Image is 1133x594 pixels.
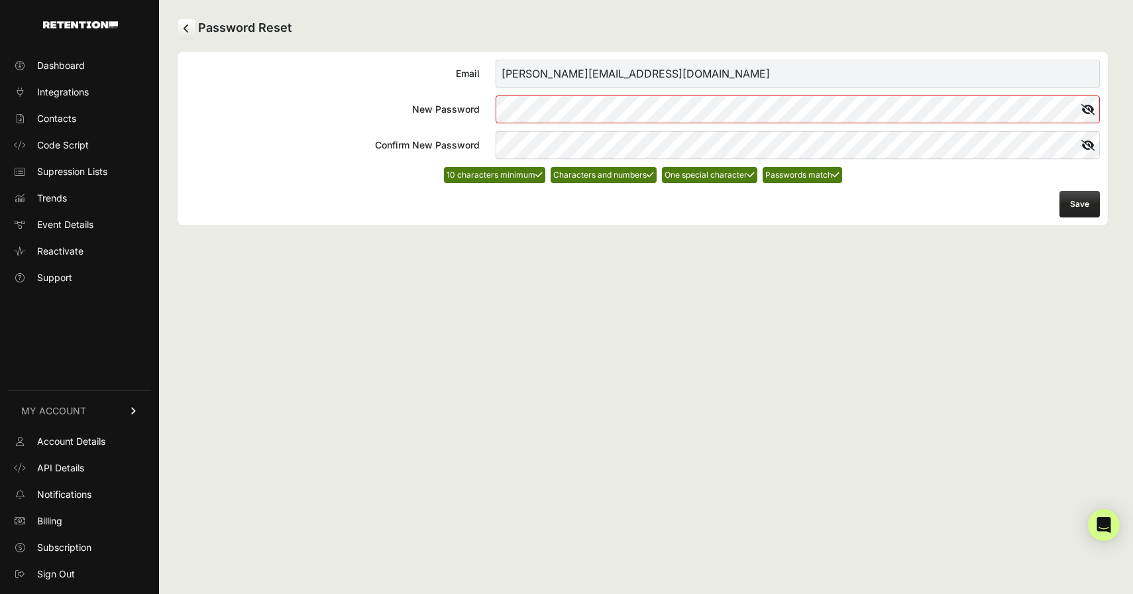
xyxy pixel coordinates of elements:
[763,167,842,183] li: Passwords match
[8,390,151,431] a: MY ACCOUNT
[1088,509,1120,541] div: Open Intercom Messenger
[8,564,151,585] a: Sign Out
[37,139,89,152] span: Code Script
[8,484,151,505] a: Notifications
[8,82,151,103] a: Integrations
[37,271,72,284] span: Support
[21,404,86,418] span: MY ACCOUNT
[37,59,85,72] span: Dashboard
[186,139,480,152] div: Confirm New Password
[37,192,67,205] span: Trends
[8,108,151,129] a: Contacts
[37,514,62,528] span: Billing
[8,457,151,479] a: API Details
[37,218,93,231] span: Event Details
[8,214,151,235] a: Event Details
[37,488,91,501] span: Notifications
[178,19,1108,38] h2: Password Reset
[37,435,105,448] span: Account Details
[186,103,480,116] div: New Password
[37,541,91,554] span: Subscription
[8,161,151,182] a: Supression Lists
[496,131,1100,159] input: Confirm New Password
[1059,191,1100,217] button: Save
[496,95,1100,123] input: New Password
[8,537,151,558] a: Subscription
[8,135,151,156] a: Code Script
[8,431,151,452] a: Account Details
[444,167,545,183] li: 10 characters minimum
[37,245,83,258] span: Reactivate
[37,112,76,125] span: Contacts
[43,21,118,29] img: Retention.com
[37,461,84,475] span: API Details
[37,165,107,178] span: Supression Lists
[8,188,151,209] a: Trends
[8,241,151,262] a: Reactivate
[8,55,151,76] a: Dashboard
[8,267,151,288] a: Support
[662,167,757,183] li: One special character
[8,510,151,532] a: Billing
[37,86,89,99] span: Integrations
[37,567,75,581] span: Sign Out
[186,67,480,80] div: Email
[551,167,657,183] li: Characters and numbers
[496,60,1100,88] input: Email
